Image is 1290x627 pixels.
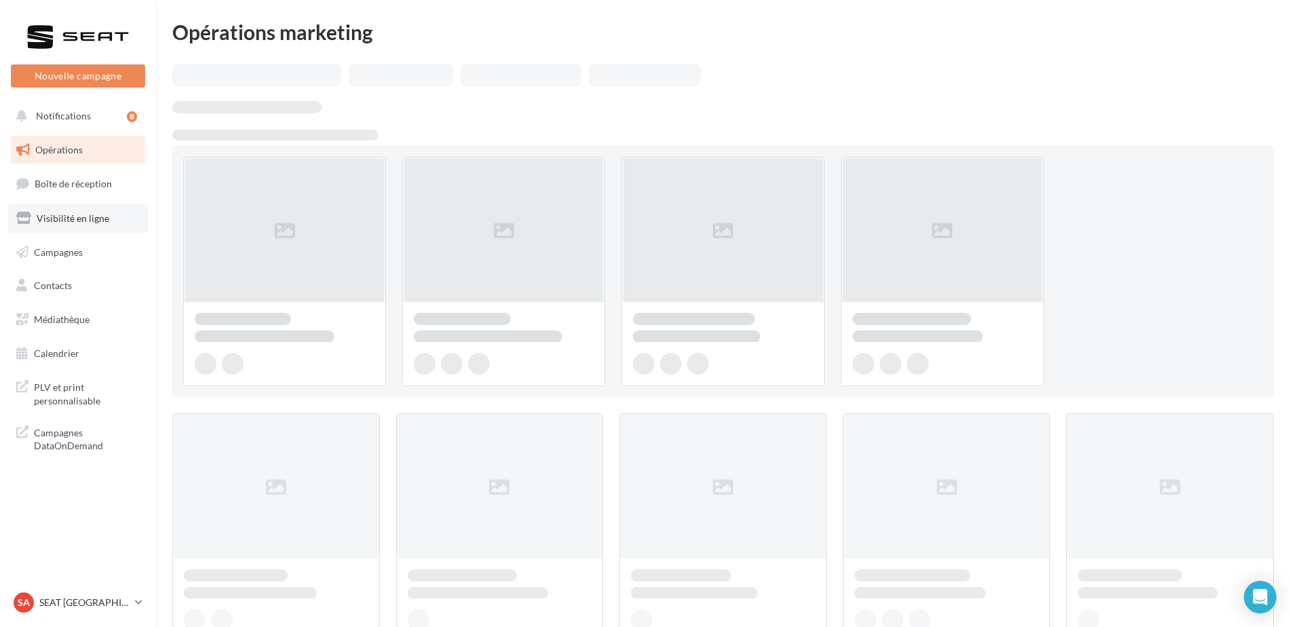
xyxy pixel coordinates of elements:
[35,178,112,189] span: Boîte de réception
[34,347,79,359] span: Calendrier
[1244,581,1276,613] div: Open Intercom Messenger
[11,590,145,615] a: SA SEAT [GEOGRAPHIC_DATA]
[34,246,83,257] span: Campagnes
[18,596,30,609] span: SA
[8,339,148,368] a: Calendrier
[11,64,145,88] button: Nouvelle campagne
[172,22,1274,42] div: Opérations marketing
[34,423,140,453] span: Campagnes DataOnDemand
[39,596,130,609] p: SEAT [GEOGRAPHIC_DATA]
[36,110,91,121] span: Notifications
[8,305,148,334] a: Médiathèque
[34,378,140,407] span: PLV et print personnalisable
[127,111,137,122] div: 8
[8,271,148,300] a: Contacts
[37,212,109,224] span: Visibilité en ligne
[8,418,148,458] a: Campagnes DataOnDemand
[34,280,72,291] span: Contacts
[8,204,148,233] a: Visibilité en ligne
[8,238,148,267] a: Campagnes
[35,144,83,155] span: Opérations
[8,169,148,198] a: Boîte de réception
[8,102,142,130] button: Notifications 8
[8,373,148,413] a: PLV et print personnalisable
[8,136,148,164] a: Opérations
[34,313,90,325] span: Médiathèque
